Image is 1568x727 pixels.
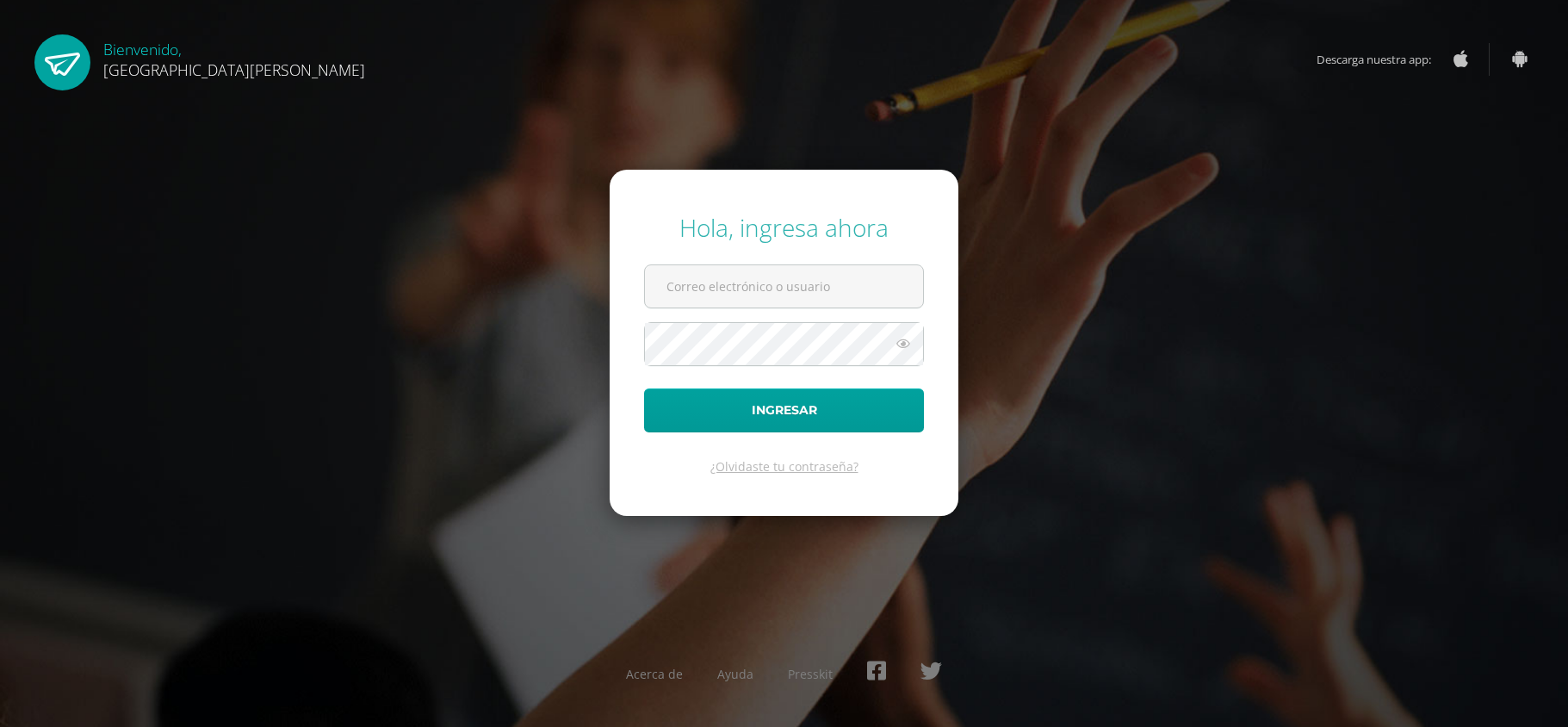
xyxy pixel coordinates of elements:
[644,388,924,432] button: Ingresar
[645,265,923,308] input: Correo electrónico o usuario
[717,666,753,682] a: Ayuda
[103,34,365,80] div: Bienvenido,
[103,59,365,80] span: [GEOGRAPHIC_DATA][PERSON_NAME]
[710,458,858,475] a: ¿Olvidaste tu contraseña?
[626,666,683,682] a: Acerca de
[644,211,924,244] div: Hola, ingresa ahora
[1317,43,1448,76] span: Descarga nuestra app:
[788,666,833,682] a: Presskit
